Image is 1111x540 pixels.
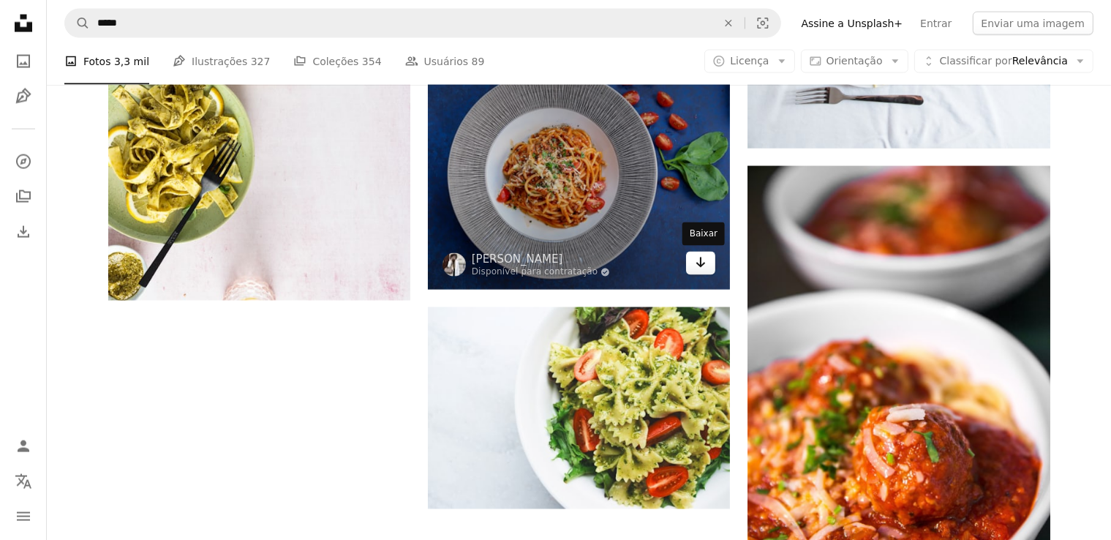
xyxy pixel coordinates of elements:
[64,9,781,38] form: Pesquise conteúdo visual em todo o site
[826,55,883,67] span: Orientação
[472,53,485,70] span: 89
[428,402,730,415] a: Macarrão pesto com tomates fatiados servido em placa de cerâmica branca
[682,222,725,246] div: Baixar
[472,266,611,278] a: Disponível para contratação
[973,12,1093,35] button: Enviar uma imagem
[745,10,780,37] button: Pesquisa visual
[712,10,745,37] button: Limpar
[472,252,611,266] a: [PERSON_NAME]
[9,467,38,496] button: Idioma
[704,50,794,73] button: Licença
[747,386,1050,400] a: Meta bolas com macarrão servidas em tigela de cerâmica branca
[65,10,90,37] button: Pesquise na Unsplash
[442,253,466,277] img: Ir para o perfil de Danijela Prijovic
[9,502,38,531] button: Menu
[914,50,1093,73] button: Classificar porRelevância
[428,42,730,290] img: macarrão com molho vermelho no prato redondo de cerâmica branca
[911,12,960,35] a: Entrar
[9,9,38,41] a: Início — Unsplash
[940,54,1068,69] span: Relevância
[686,252,715,275] a: Baixar
[293,38,381,85] a: Coleções 354
[428,159,730,172] a: macarrão com molho vermelho no prato redondo de cerâmica branca
[730,55,769,67] span: Licença
[9,47,38,76] a: Fotos
[251,53,271,70] span: 327
[362,53,382,70] span: 354
[9,217,38,247] a: Histórico de downloads
[940,55,1012,67] span: Classificar por
[9,82,38,111] a: Ilustrações
[405,38,485,85] a: Usuários 89
[428,307,730,509] img: Macarrão pesto com tomates fatiados servido em placa de cerâmica branca
[9,432,38,461] a: Entrar / Cadastrar-se
[9,147,38,176] a: Explorar
[9,182,38,211] a: Coleções
[793,12,912,35] a: Assine a Unsplash+
[173,38,270,85] a: Ilustrações 327
[801,50,908,73] button: Orientação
